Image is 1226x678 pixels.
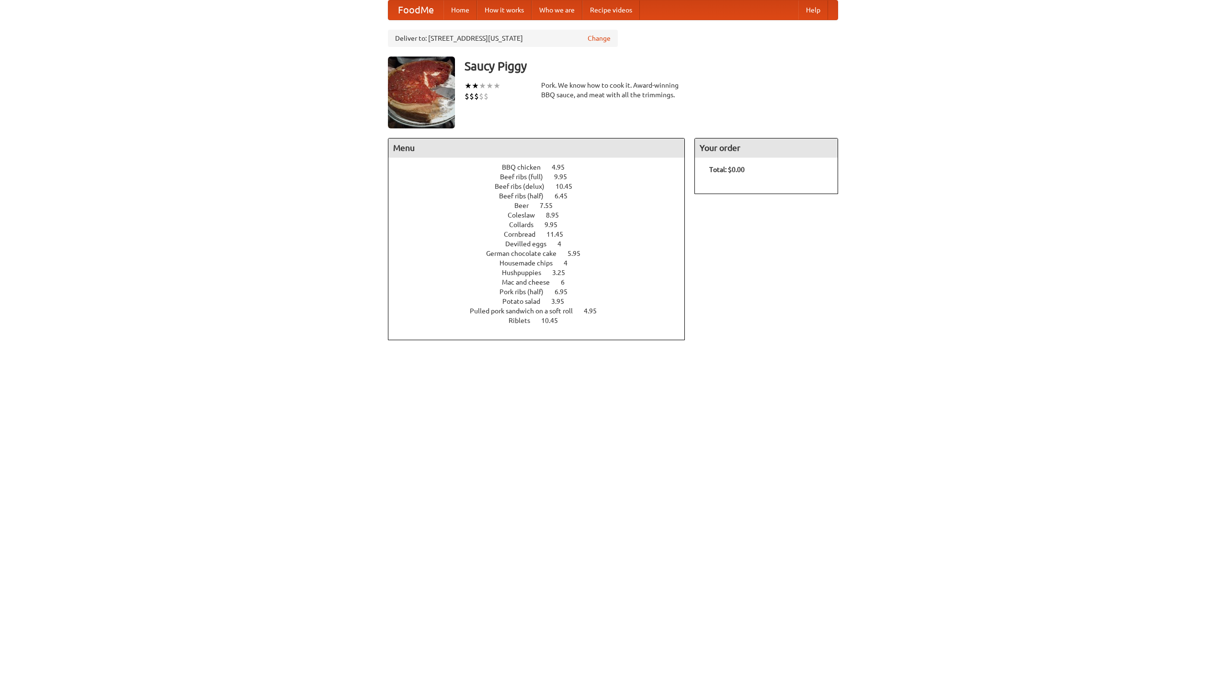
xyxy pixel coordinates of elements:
a: Beef ribs (full) 9.95 [500,173,585,181]
a: Devilled eggs 4 [505,240,579,248]
h4: Your order [695,138,838,158]
a: Pork ribs (half) 6.95 [499,288,585,296]
li: $ [465,91,469,102]
span: Cornbread [504,230,545,238]
a: BBQ chicken 4.95 [502,163,582,171]
b: Total: $0.00 [709,166,745,173]
a: Hushpuppies 3.25 [502,269,583,276]
h4: Menu [388,138,684,158]
li: $ [474,91,479,102]
span: Beef ribs (full) [500,173,553,181]
li: ★ [486,80,493,91]
li: $ [469,91,474,102]
a: Mac and cheese 6 [502,278,582,286]
a: Cornbread 11.45 [504,230,581,238]
a: Beef ribs (delux) 10.45 [495,183,590,190]
a: Pulled pork sandwich on a soft roll 4.95 [470,307,614,315]
span: 10.45 [556,183,582,190]
span: Pork ribs (half) [499,288,553,296]
span: Hushpuppies [502,269,551,276]
span: Housemade chips [499,259,562,267]
span: German chocolate cake [486,250,566,257]
span: 9.95 [545,221,567,229]
span: Pulled pork sandwich on a soft roll [470,307,582,315]
a: Home [443,0,477,20]
a: Recipe videos [582,0,640,20]
div: Deliver to: [STREET_ADDRESS][US_STATE] [388,30,618,47]
li: $ [479,91,484,102]
span: Beef ribs (half) [499,192,553,200]
span: 3.95 [551,298,574,305]
a: FoodMe [388,0,443,20]
span: Riblets [509,317,540,324]
a: Beer 7.55 [514,202,570,209]
span: Coleslaw [508,211,545,219]
span: 4.95 [584,307,606,315]
span: Mac and cheese [502,278,559,286]
span: 4.95 [552,163,574,171]
li: ★ [493,80,500,91]
span: Devilled eggs [505,240,556,248]
a: Coleslaw 8.95 [508,211,577,219]
span: 6.95 [555,288,577,296]
span: Beer [514,202,538,209]
span: Potato salad [502,298,550,305]
li: ★ [465,80,472,91]
img: angular.jpg [388,57,455,128]
li: ★ [472,80,479,91]
span: 8.95 [546,211,568,219]
span: Beef ribs (delux) [495,183,554,190]
span: 9.95 [554,173,577,181]
span: 10.45 [541,317,568,324]
span: 11.45 [546,230,573,238]
a: Change [588,34,611,43]
li: $ [484,91,488,102]
span: 6.45 [555,192,577,200]
span: 4 [557,240,571,248]
a: Potato salad 3.95 [502,298,582,305]
a: Collards 9.95 [509,221,575,229]
a: German chocolate cake 5.95 [486,250,598,257]
a: Housemade chips 4 [499,259,585,267]
span: 6 [561,278,574,286]
a: How it works [477,0,532,20]
a: Help [798,0,828,20]
span: Collards [509,221,543,229]
a: Who we are [532,0,582,20]
div: Pork. We know how to cook it. Award-winning BBQ sauce, and meat with all the trimmings. [541,80,685,100]
li: ★ [479,80,486,91]
span: 3.25 [552,269,575,276]
span: 7.55 [540,202,562,209]
a: Riblets 10.45 [509,317,576,324]
a: Beef ribs (half) 6.45 [499,192,585,200]
h3: Saucy Piggy [465,57,838,76]
span: BBQ chicken [502,163,550,171]
span: 5.95 [568,250,590,257]
span: 4 [564,259,577,267]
